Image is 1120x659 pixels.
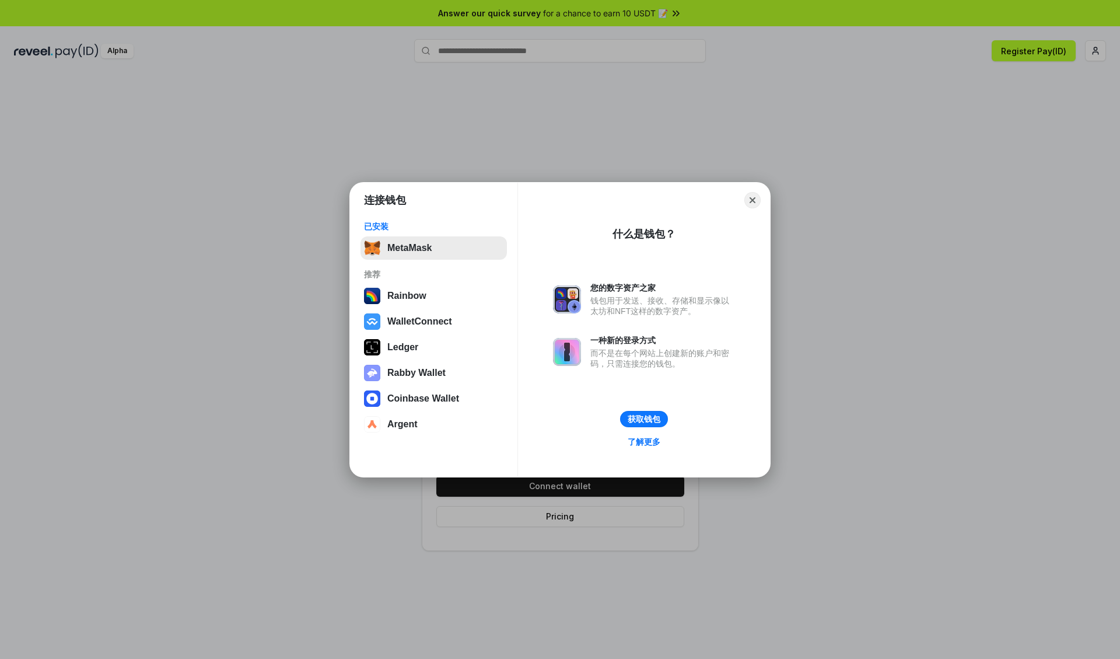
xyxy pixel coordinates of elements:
[612,227,675,241] div: 什么是钱包？
[387,393,459,404] div: Coinbase Wallet
[364,221,503,232] div: 已安装
[620,411,668,427] button: 获取钱包
[360,387,507,410] button: Coinbase Wallet
[360,361,507,385] button: Rabby Wallet
[364,240,380,256] img: svg+xml,%3Csvg%20fill%3D%22none%22%20height%3D%2233%22%20viewBox%3D%220%200%2035%2033%22%20width%...
[553,285,581,313] img: svg+xml,%3Csvg%20xmlns%3D%22http%3A%2F%2Fwww.w3.org%2F2000%2Fsvg%22%20fill%3D%22none%22%20viewBox...
[628,414,660,424] div: 获取钱包
[364,313,380,330] img: svg+xml,%3Csvg%20width%3D%2228%22%20height%3D%2228%22%20viewBox%3D%220%200%2028%2028%22%20fill%3D...
[621,434,667,449] a: 了解更多
[590,348,735,369] div: 而不是在每个网站上创建新的账户和密码，只需连接您的钱包。
[364,339,380,355] img: svg+xml,%3Csvg%20xmlns%3D%22http%3A%2F%2Fwww.w3.org%2F2000%2Fsvg%22%20width%3D%2228%22%20height%3...
[360,284,507,308] button: Rainbow
[590,335,735,346] div: 一种新的登录方式
[744,192,761,208] button: Close
[360,413,507,436] button: Argent
[360,336,507,359] button: Ledger
[387,419,418,430] div: Argent
[628,437,660,447] div: 了解更多
[387,368,446,378] div: Rabby Wallet
[364,390,380,407] img: svg+xml,%3Csvg%20width%3D%2228%22%20height%3D%2228%22%20viewBox%3D%220%200%2028%2028%22%20fill%3D...
[364,365,380,381] img: svg+xml,%3Csvg%20xmlns%3D%22http%3A%2F%2Fwww.w3.org%2F2000%2Fsvg%22%20fill%3D%22none%22%20viewBox...
[364,288,380,304] img: svg+xml,%3Csvg%20width%3D%22120%22%20height%3D%22120%22%20viewBox%3D%220%200%20120%20120%22%20fil...
[387,243,432,253] div: MetaMask
[364,416,380,433] img: svg+xml,%3Csvg%20width%3D%2228%22%20height%3D%2228%22%20viewBox%3D%220%200%2028%2028%22%20fill%3D...
[360,310,507,333] button: WalletConnect
[364,193,406,207] h1: 连接钱包
[553,338,581,366] img: svg+xml,%3Csvg%20xmlns%3D%22http%3A%2F%2Fwww.w3.org%2F2000%2Fsvg%22%20fill%3D%22none%22%20viewBox...
[387,342,418,353] div: Ledger
[360,236,507,260] button: MetaMask
[590,283,735,293] div: 您的数字资产之家
[364,269,503,280] div: 推荐
[387,291,426,301] div: Rainbow
[387,316,452,327] div: WalletConnect
[590,295,735,316] div: 钱包用于发送、接收、存储和显示像以太坊和NFT这样的数字资产。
